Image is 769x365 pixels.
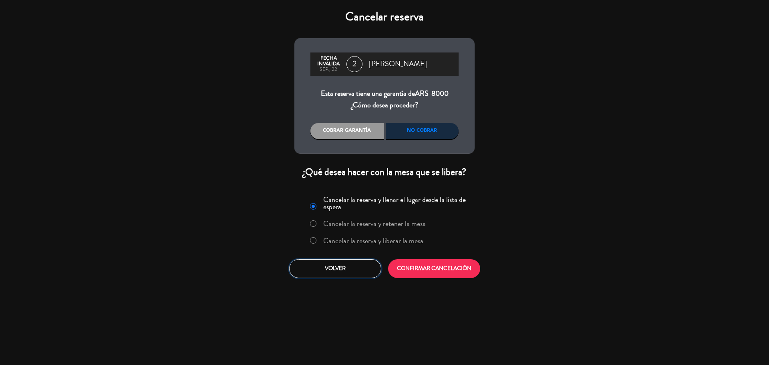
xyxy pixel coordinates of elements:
[310,123,384,139] div: Cobrar garantía
[369,58,427,70] span: [PERSON_NAME]
[310,88,459,111] div: Esta reserva tiene una garantía de ¿Cómo desea proceder?
[388,259,480,278] button: CONFIRMAR CANCELACIÓN
[323,220,426,227] label: Cancelar la reserva y retener la mesa
[415,88,429,99] span: ARS
[294,166,475,178] div: ¿Qué desea hacer con la mesa que se libera?
[323,237,423,244] label: Cancelar la reserva y liberar la mesa
[386,123,459,139] div: No cobrar
[314,56,342,67] div: Fecha inválida
[431,88,449,99] span: 8000
[294,10,475,24] h4: Cancelar reserva
[314,67,342,73] div: sep., 22
[323,196,470,210] label: Cancelar la reserva y llenar el lugar desde la lista de espera
[346,56,362,72] span: 2
[289,259,381,278] button: Volver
